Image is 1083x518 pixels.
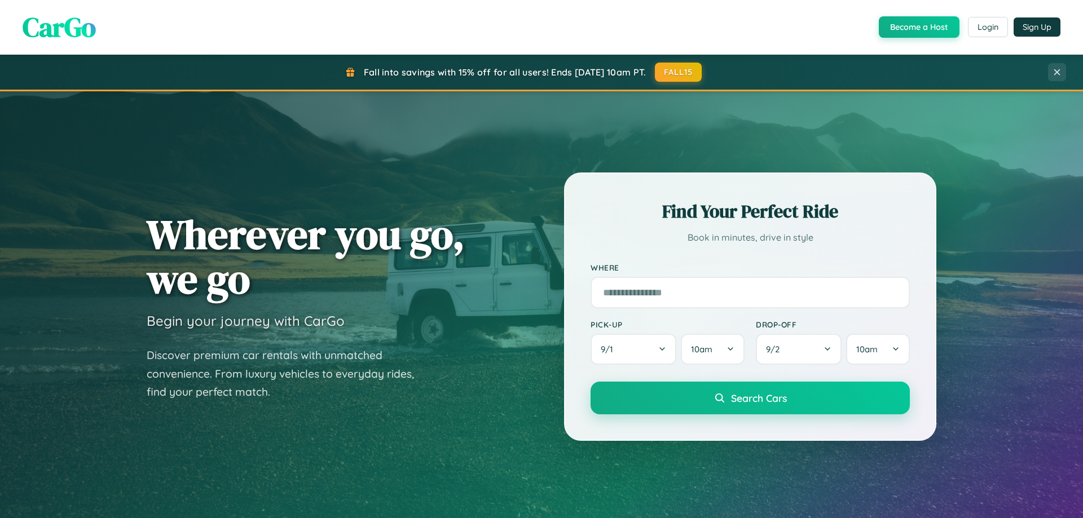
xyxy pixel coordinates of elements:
[846,334,910,365] button: 10am
[766,344,785,355] span: 9 / 2
[1014,17,1060,37] button: Sign Up
[856,344,878,355] span: 10am
[655,63,702,82] button: FALL15
[681,334,745,365] button: 10am
[147,212,465,301] h1: Wherever you go, we go
[968,17,1008,37] button: Login
[591,320,745,329] label: Pick-up
[147,312,345,329] h3: Begin your journey with CarGo
[23,8,96,46] span: CarGo
[591,199,910,224] h2: Find Your Perfect Ride
[756,334,842,365] button: 9/2
[879,16,959,38] button: Become a Host
[691,344,712,355] span: 10am
[756,320,910,329] label: Drop-off
[591,263,910,272] label: Where
[591,382,910,414] button: Search Cars
[591,229,910,246] p: Book in minutes, drive in style
[591,334,676,365] button: 9/1
[147,346,429,401] p: Discover premium car rentals with unmatched convenience. From luxury vehicles to everyday rides, ...
[601,344,619,355] span: 9 / 1
[731,392,787,404] span: Search Cars
[364,67,646,78] span: Fall into savings with 15% off for all users! Ends [DATE] 10am PT.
